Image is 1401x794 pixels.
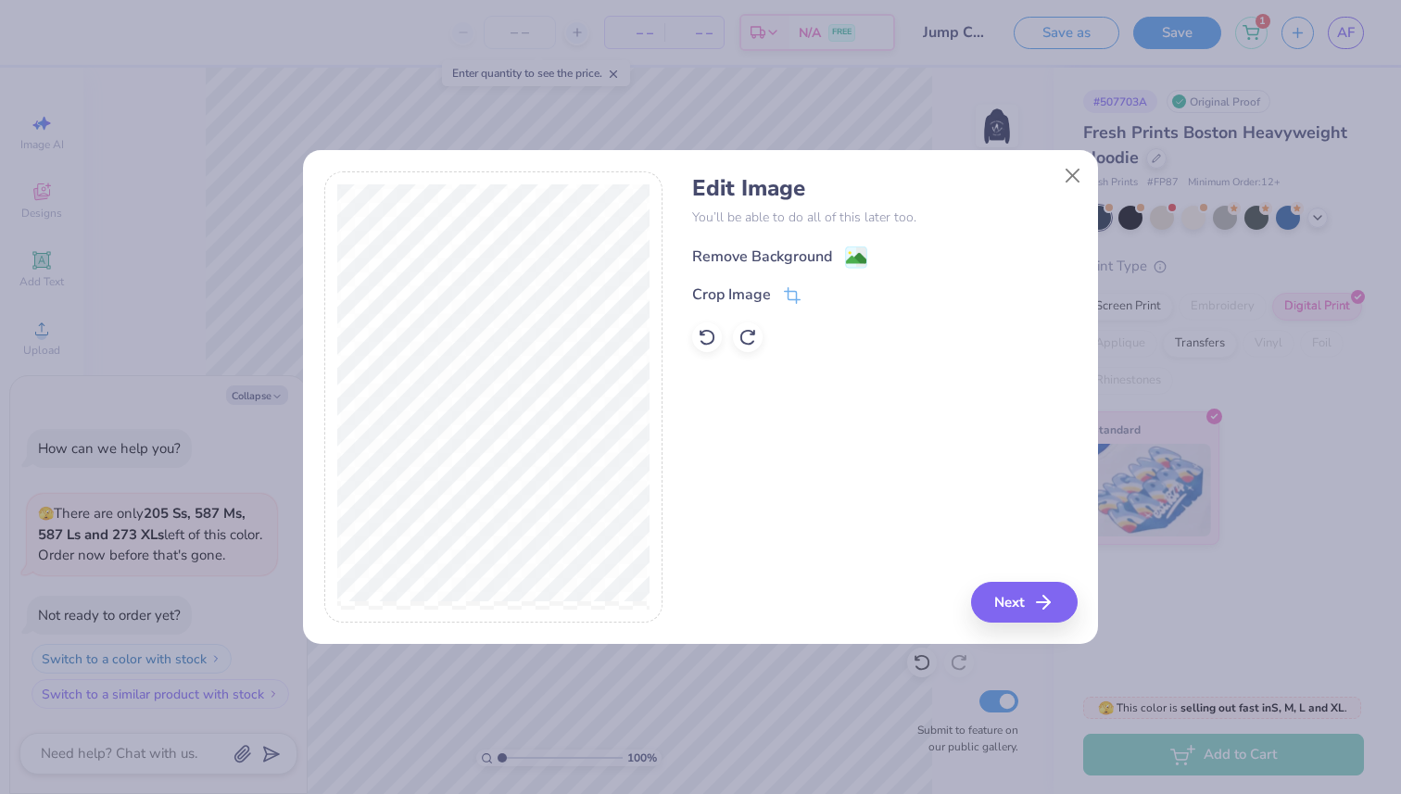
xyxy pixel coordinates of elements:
[692,246,832,268] div: Remove Background
[1055,158,1091,194] button: Close
[692,208,1077,227] p: You’ll be able to do all of this later too.
[692,175,1077,202] h4: Edit Image
[971,582,1078,623] button: Next
[692,284,771,306] div: Crop Image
